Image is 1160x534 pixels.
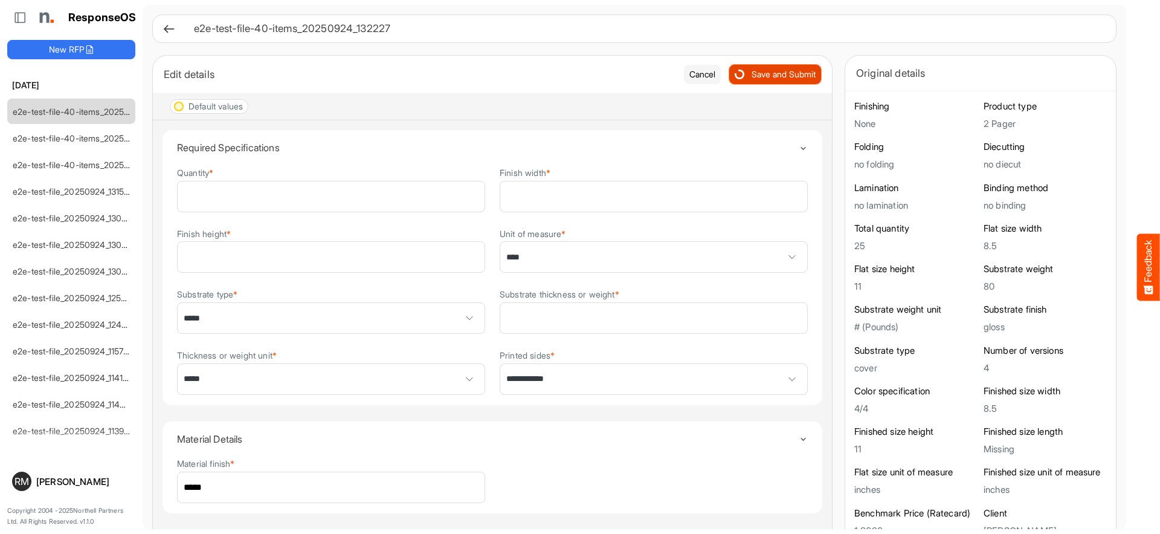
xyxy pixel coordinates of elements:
[68,11,137,24] h1: ResponseOS
[854,119,978,129] h5: None
[984,100,1107,112] h6: Product type
[984,426,1107,438] h6: Finished size length
[177,130,808,165] summary: Toggle content
[984,200,1107,210] h5: no binding
[36,477,130,486] div: [PERSON_NAME]
[854,304,978,316] h6: Substrate weight unit
[984,385,1107,397] h6: Finished size width
[984,304,1107,316] h6: Substrate finish
[854,159,978,169] h5: no folding
[13,160,173,170] a: e2e-test-file-40-items_20250924_131750
[684,65,721,84] button: Cancel
[984,466,1107,478] h6: Finished size unit of measure
[854,100,978,112] h6: Finishing
[854,182,978,194] h6: Lamination
[984,182,1107,194] h6: Binding method
[984,322,1107,332] h5: gloss
[500,290,619,299] label: Substrate thickness or weight
[854,200,978,210] h5: no lamination
[854,281,978,291] h5: 11
[177,290,237,299] label: Substrate type
[854,426,978,438] h6: Finished size height
[13,293,136,303] a: e2e-test-file_20250924_125734
[13,239,137,250] a: e2e-test-file_20250924_130824
[984,141,1107,153] h6: Diecutting
[984,345,1107,357] h6: Number of versions
[854,385,978,397] h6: Color specification
[13,213,137,223] a: e2e-test-file_20250924_130935
[177,422,808,457] summary: Toggle content
[177,142,799,153] h4: Required Specifications
[500,229,566,238] label: Unit of measure
[13,373,134,383] a: e2e-test-file_20250924_114134
[984,403,1107,414] h5: 8.5
[177,351,277,360] label: Thickness or weight unit
[194,24,1097,34] h6: e2e-test-file-40-items_20250924_132227
[984,223,1107,235] h6: Flat size width
[177,168,213,177] label: Quantity
[13,426,132,436] a: e2e-test-file_20250924_113916
[854,363,978,373] h5: cover
[177,229,231,238] label: Finish height
[984,444,1107,454] h5: Missing
[13,186,135,197] a: e2e-test-file_20250924_131520
[188,102,243,111] div: Default values
[984,241,1107,251] h5: 8.5
[984,507,1107,519] h6: Client
[984,263,1107,275] h6: Substrate weight
[854,484,978,495] h5: inches
[500,351,555,360] label: Printed sides
[13,106,175,117] a: e2e-test-file-40-items_20250924_132227
[13,266,137,276] a: e2e-test-file_20250924_130652
[13,346,132,356] a: e2e-test-file_20250924_115731
[984,119,1107,129] h5: 2 Pager
[33,5,57,30] img: Northell
[854,507,978,519] h6: Benchmark Price (Ratecard)
[854,141,978,153] h6: Folding
[854,466,978,478] h6: Flat size unit of measure
[984,159,1107,169] h5: no diecut
[500,168,550,177] label: Finish width
[854,322,978,332] h5: # (Pounds)
[13,399,136,409] a: e2e-test-file_20250924_114020
[984,281,1107,291] h5: 80
[854,444,978,454] h5: 11
[1137,233,1160,301] button: Feedback
[13,319,137,330] a: e2e-test-file_20250924_124028
[854,403,978,414] h5: 4/4
[984,484,1107,495] h5: inches
[13,133,176,143] a: e2e-test-file-40-items_20250924_132033
[14,477,29,486] span: RM
[7,40,135,59] button: New RFP
[177,459,235,468] label: Material finish
[177,434,799,444] h4: Material Details
[856,65,1105,82] div: Original details
[854,345,978,357] h6: Substrate type
[7,506,135,527] p: Copyright 2004 - 2025 Northell Partners Ltd. All Rights Reserved. v 1.1.0
[7,79,135,92] h6: [DATE]
[854,223,978,235] h6: Total quantity
[984,363,1107,373] h5: 4
[164,66,675,83] div: Edit details
[854,241,978,251] h5: 25
[854,263,978,275] h6: Flat size height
